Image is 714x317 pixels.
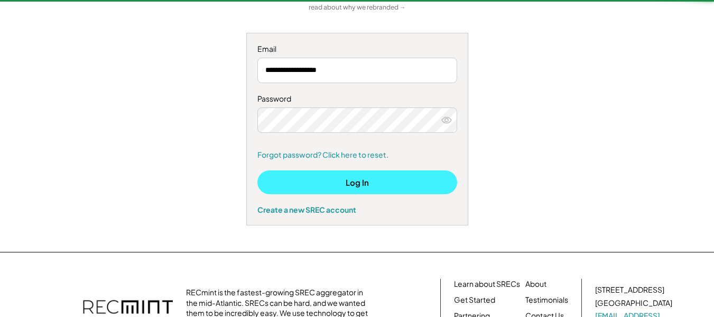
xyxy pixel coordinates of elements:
[257,150,457,160] a: Forgot password? Click here to reset.
[525,279,546,289] a: About
[595,298,672,309] div: [GEOGRAPHIC_DATA]
[257,205,457,214] div: Create a new SREC account
[454,279,520,289] a: Learn about SRECs
[257,44,457,55] div: Email
[454,295,495,305] a: Get Started
[595,285,664,295] div: [STREET_ADDRESS]
[309,3,406,12] a: read about why we rebranded →
[257,170,457,194] button: Log In
[525,295,568,305] a: Testimonials
[257,94,457,104] div: Password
